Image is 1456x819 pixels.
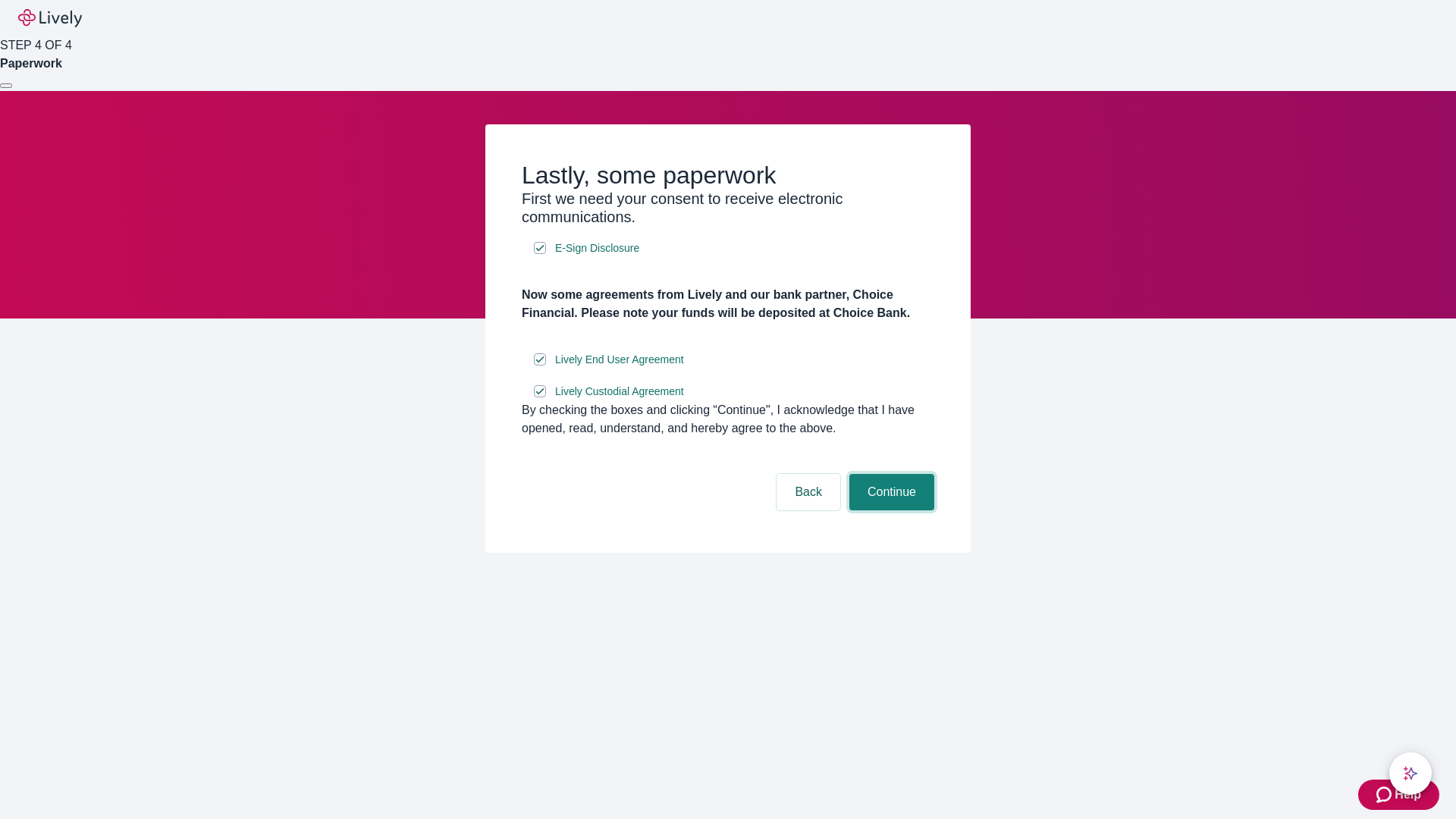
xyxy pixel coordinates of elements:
[522,161,934,190] h2: Lastly, some paperwork
[777,474,840,510] button: Back
[555,240,639,256] span: E-Sign Disclosure
[1358,780,1439,810] button: Zendesk support iconHelp
[555,352,684,368] span: Lively End User Agreement
[18,9,82,27] img: Lively
[1395,786,1421,804] span: Help
[522,190,934,226] h3: First we need your consent to receive electronic communications.
[552,382,687,401] a: e-sign disclosure document
[522,401,934,438] div: By checking the boxes and clicking “Continue", I acknowledge that I have opened, read, understand...
[522,286,934,322] h4: Now some agreements from Lively and our bank partner, Choice Financial. Please note your funds wi...
[552,239,642,258] a: e-sign disclosure document
[552,350,687,369] a: e-sign disclosure document
[1403,766,1418,781] svg: Lively AI Assistant
[1389,752,1432,795] button: chat
[849,474,934,510] button: Continue
[555,384,684,400] span: Lively Custodial Agreement
[1376,786,1395,804] svg: Zendesk support icon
